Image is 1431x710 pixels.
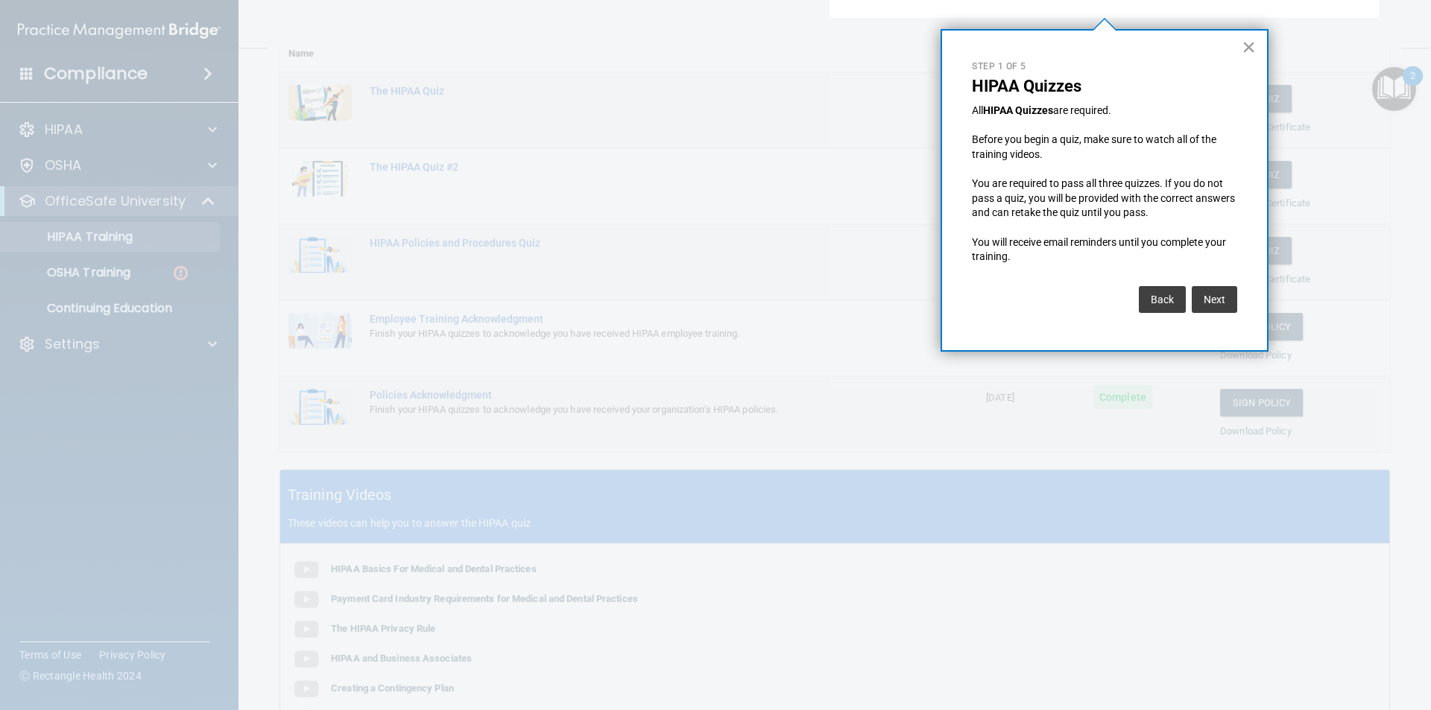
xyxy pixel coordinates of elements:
[972,60,1237,73] p: Step 1 of 5
[972,133,1237,162] p: Before you begin a quiz, make sure to watch all of the training videos.
[1192,286,1237,313] button: Next
[972,177,1237,221] p: You are required to pass all three quizzes. If you do not pass a quiz, you will be provided with ...
[972,235,1237,264] p: You will receive email reminders until you complete your training.
[972,77,1237,96] p: HIPAA Quizzes
[972,104,983,116] span: All
[1053,104,1111,116] span: are required.
[1139,286,1186,313] button: Back
[1242,35,1256,59] button: Close
[983,104,1053,116] strong: HIPAA Quizzes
